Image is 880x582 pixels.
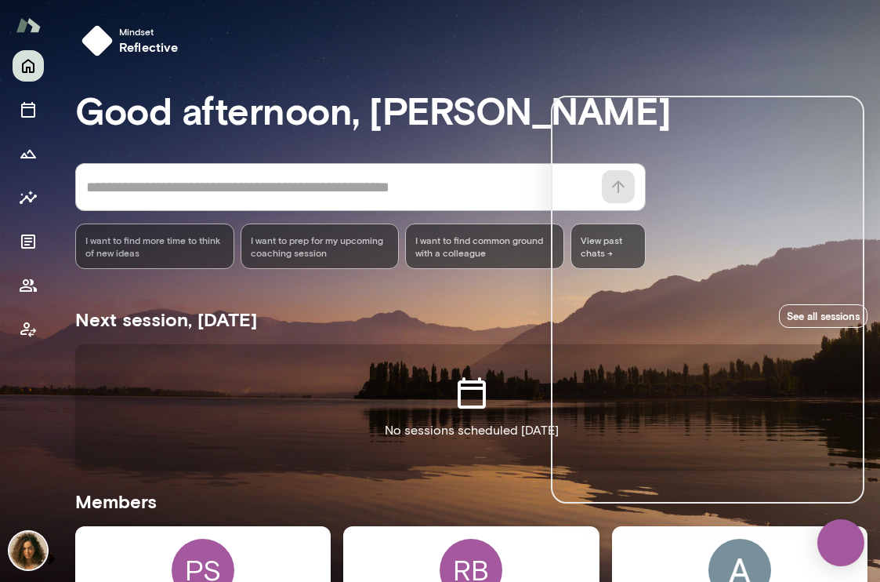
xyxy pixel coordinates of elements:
button: Mindsetreflective [75,19,191,63]
img: Najla Elmachtoub [9,532,47,569]
button: Home [13,50,44,82]
p: No sessions scheduled [DATE] [385,421,559,440]
button: Members [13,270,44,301]
img: mindset [81,25,113,56]
img: Mento [16,10,41,40]
h3: Good afternoon, [PERSON_NAME] [75,88,867,132]
button: Growth Plan [13,138,44,169]
h5: Next session, [DATE] [75,307,257,332]
button: Documents [13,226,44,257]
h5: Members [75,489,867,514]
button: Insights [13,182,44,213]
span: I want to prep for my upcoming coaching session [251,234,389,259]
span: I want to find common ground with a colleague [415,234,554,259]
div: I want to prep for my upcoming coaching session [241,224,400,269]
span: Mindset [119,25,179,38]
button: Sessions [13,94,44,125]
div: I want to find more time to think of new ideas [75,224,234,269]
button: Client app [13,314,44,345]
span: I want to find more time to think of new ideas [85,234,224,259]
h6: reflective [119,38,179,56]
div: I want to find common ground with a colleague [405,224,564,269]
